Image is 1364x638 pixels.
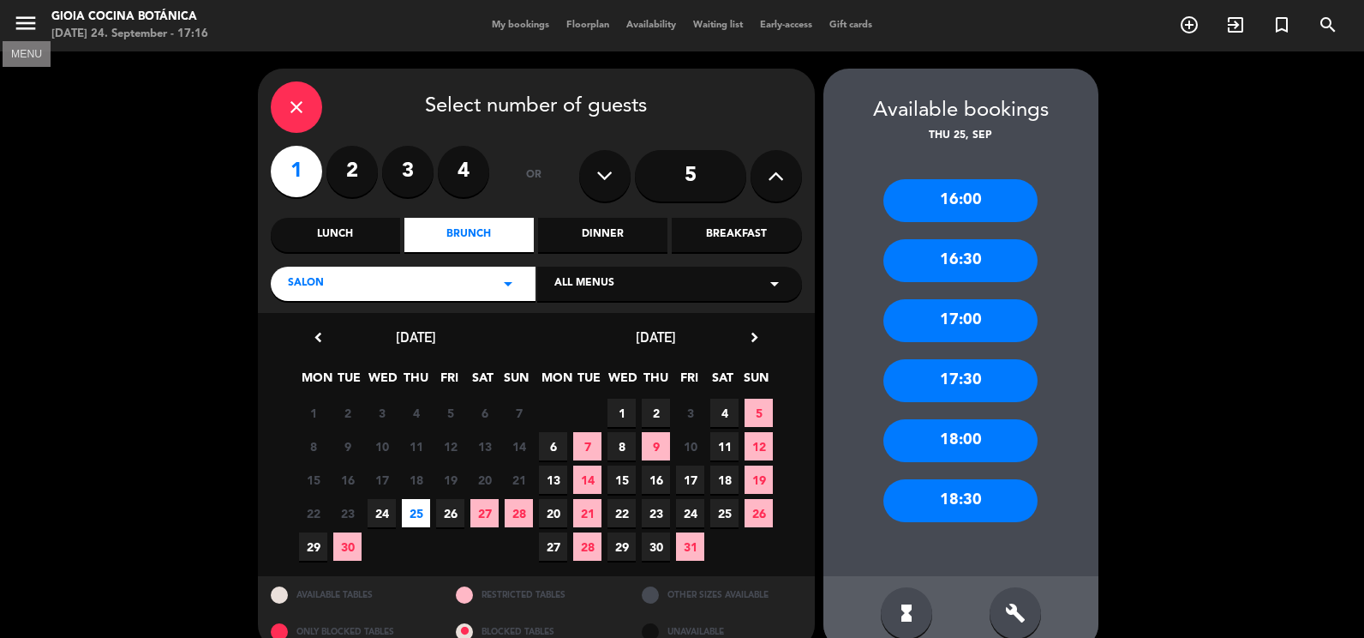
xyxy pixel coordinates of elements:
[538,218,667,252] div: Dinner
[821,21,881,30] span: Gift cards
[333,533,362,561] span: 30
[299,432,327,460] span: 8
[498,274,518,294] i: arrow_drop_down
[823,128,1098,145] div: Thu 25, Sep
[368,399,396,427] span: 3
[3,45,51,61] div: MENU
[402,368,430,396] span: THU
[573,499,601,527] span: 21
[745,499,773,527] span: 26
[607,432,636,460] span: 8
[326,146,378,197] label: 2
[745,432,773,460] span: 12
[396,328,436,346] span: [DATE]
[51,26,208,43] div: [DATE] 24. September - 17:16
[675,368,703,396] span: FRI
[607,499,636,527] span: 22
[883,359,1038,402] div: 17:30
[436,399,464,427] span: 5
[436,432,464,460] span: 12
[642,499,670,527] span: 23
[335,368,363,396] span: TUE
[333,432,362,460] span: 9
[271,218,400,252] div: Lunch
[676,432,704,460] span: 10
[558,21,618,30] span: Floorplan
[333,399,362,427] span: 2
[402,466,430,494] span: 18
[13,10,39,36] i: menu
[883,239,1038,282] div: 16:30
[676,533,704,561] span: 31
[435,368,464,396] span: FRI
[823,94,1098,128] div: Available bookings
[618,21,685,30] span: Availability
[709,368,737,396] span: SAT
[672,218,801,252] div: Breakfast
[676,466,704,494] span: 17
[745,328,763,346] i: chevron_right
[368,432,396,460] span: 10
[554,275,614,292] span: All menus
[258,576,444,613] div: AVAILABLE TABLES
[288,275,324,292] span: SALON
[764,274,785,294] i: arrow_drop_down
[438,146,489,197] label: 4
[710,432,739,460] span: 11
[333,466,362,494] span: 16
[1225,15,1246,35] i: exit_to_app
[502,368,530,396] span: SUN
[575,368,603,396] span: TUE
[470,432,499,460] span: 13
[1005,603,1026,623] i: build
[896,603,917,623] i: hourglass_full
[309,328,327,346] i: chevron_left
[539,533,567,561] span: 27
[302,368,330,396] span: MON
[745,399,773,427] span: 5
[607,399,636,427] span: 1
[368,368,397,396] span: WED
[539,466,567,494] span: 13
[607,466,636,494] span: 15
[883,179,1038,222] div: 16:00
[573,533,601,561] span: 28
[642,399,670,427] span: 2
[402,399,430,427] span: 4
[539,499,567,527] span: 20
[443,576,629,613] div: RESTRICTED TABLES
[299,499,327,527] span: 22
[573,432,601,460] span: 7
[470,499,499,527] span: 27
[436,466,464,494] span: 19
[745,466,773,494] span: 19
[505,499,533,527] span: 28
[642,368,670,396] span: THU
[286,97,307,117] i: close
[368,466,396,494] span: 17
[271,81,802,133] div: Select number of guests
[470,399,499,427] span: 6
[505,399,533,427] span: 7
[368,499,396,527] span: 24
[607,533,636,561] span: 29
[676,399,704,427] span: 3
[642,432,670,460] span: 9
[541,368,570,396] span: MON
[483,21,558,30] span: My bookings
[742,368,770,396] span: SUN
[402,499,430,527] span: 25
[505,466,533,494] span: 21
[608,368,637,396] span: WED
[436,499,464,527] span: 26
[469,368,497,396] span: SAT
[642,533,670,561] span: 30
[333,499,362,527] span: 23
[883,479,1038,522] div: 18:30
[685,21,751,30] span: Waiting list
[573,466,601,494] span: 14
[470,466,499,494] span: 20
[299,466,327,494] span: 15
[271,146,322,197] label: 1
[883,299,1038,342] div: 17:00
